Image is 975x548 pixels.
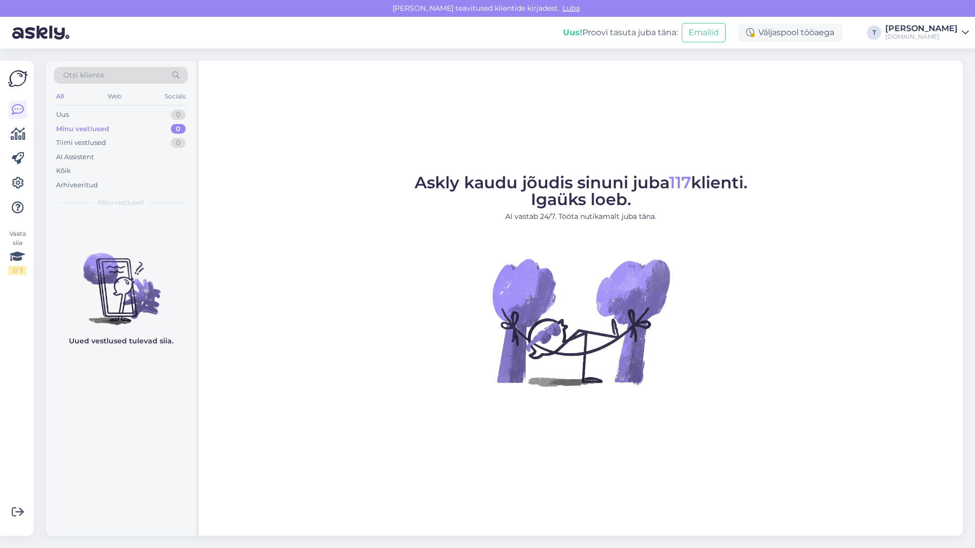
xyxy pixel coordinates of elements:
div: Minu vestlused [56,124,109,134]
div: Arhiveeritud [56,180,98,190]
span: Luba [559,4,583,13]
div: 0 [171,124,186,134]
div: Web [106,90,123,103]
div: [PERSON_NAME] [885,24,958,33]
button: Emailid [682,23,726,42]
span: Minu vestlused [98,198,144,207]
a: [PERSON_NAME][DOMAIN_NAME] [885,24,969,41]
div: Uus [56,110,69,120]
div: Socials [163,90,188,103]
img: Askly Logo [8,69,28,88]
div: [DOMAIN_NAME] [885,33,958,41]
div: All [54,90,66,103]
span: Otsi kliente [63,70,104,81]
div: Kõik [56,166,71,176]
div: 2 / 3 [8,266,27,275]
p: Uued vestlused tulevad siia. [69,336,173,346]
div: T [867,26,881,40]
div: AI Assistent [56,152,94,162]
img: No chats [46,235,196,327]
div: Väljaspool tööaega [738,23,842,42]
span: Askly kaudu jõudis sinuni juba klienti. Igaüks loeb. [415,172,748,209]
div: Tiimi vestlused [56,138,106,148]
span: 117 [669,172,691,192]
p: AI vastab 24/7. Tööta nutikamalt juba täna. [415,211,748,222]
div: 0 [171,110,186,120]
b: Uus! [563,28,582,37]
img: No Chat active [489,230,673,414]
div: 0 [171,138,186,148]
div: Vaata siia [8,229,27,275]
div: Proovi tasuta juba täna: [563,27,678,39]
